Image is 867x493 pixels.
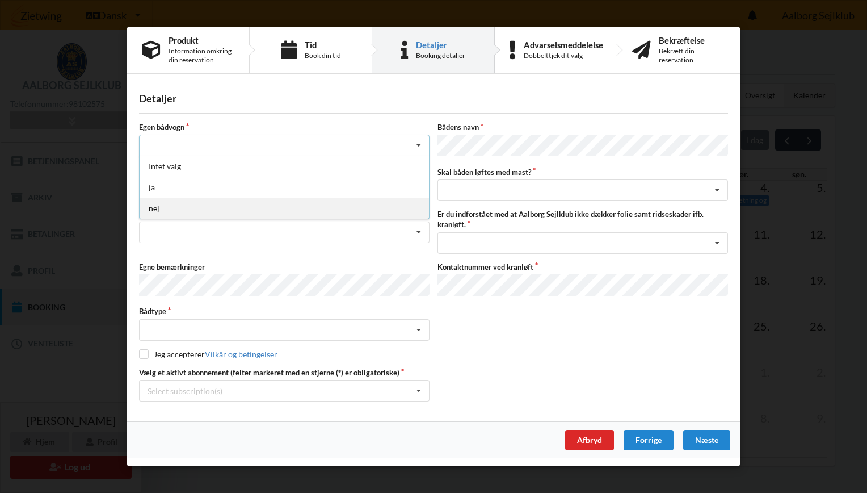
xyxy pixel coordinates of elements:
div: Intet valg [140,156,429,177]
label: Løftemærker er de synlige? Hvis ikke skal mærkerne på inden løft [139,209,430,219]
div: Produkt [169,36,234,45]
div: Detaljer [416,40,465,49]
div: Book din tid [305,51,341,60]
div: Select subscription(s) [148,386,222,396]
div: ja [140,177,429,198]
label: Er du indforstået med at Aalborg Sejlklub ikke dækker folie samt ridseskader ifb. kranløft. [437,209,728,229]
div: Advarselsmeddelelse [524,40,603,49]
label: Vælg et aktivt abonnement (felter markeret med en stjerne (*) er obligatoriske) [139,367,430,378]
label: Bådens navn [437,122,728,132]
div: Detaljer [139,92,728,105]
div: Booking detaljer [416,51,465,60]
a: Vilkår og betingelser [205,349,277,358]
div: Information omkring din reservation [169,47,234,65]
label: Egen bådvogn [139,122,430,132]
label: Kontaktnummer ved kranløft [437,261,728,271]
div: Bekræftelse [659,36,725,45]
label: Jeg accepterer [139,349,277,358]
label: Egne bemærkninger [139,261,430,271]
div: Forrige [624,430,674,450]
div: Bekræft din reservation [659,47,725,65]
div: Næste [683,430,730,450]
div: Dobbelttjek dit valg [524,51,603,60]
div: Tid [305,40,341,49]
div: nej [140,198,429,219]
div: Afbryd [565,430,614,450]
label: Skal båden løftes med mast? [437,167,728,177]
label: Bådtype [139,306,430,316]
